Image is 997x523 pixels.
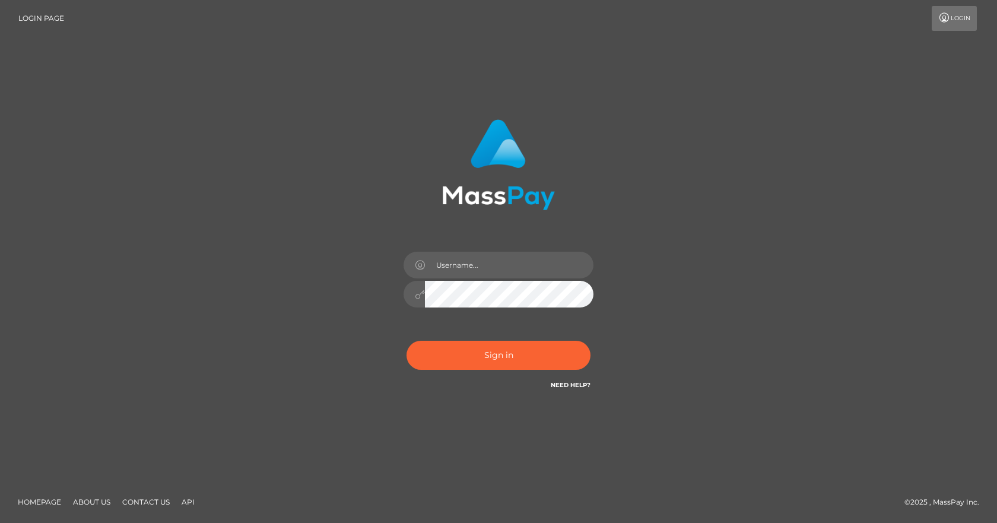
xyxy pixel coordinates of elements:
a: Homepage [13,493,66,511]
a: Login [932,6,977,31]
a: About Us [68,493,115,511]
a: Login Page [18,6,64,31]
input: Username... [425,252,593,278]
img: MassPay Login [442,119,555,210]
a: Need Help? [551,381,590,389]
a: Contact Us [118,493,174,511]
button: Sign in [407,341,590,370]
a: API [177,493,199,511]
div: © 2025 , MassPay Inc. [904,496,988,509]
